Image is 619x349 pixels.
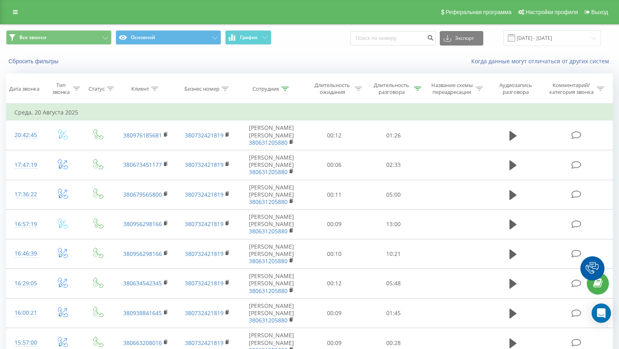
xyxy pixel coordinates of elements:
[225,30,271,45] button: График
[526,9,578,15] span: Настройки профиля
[304,120,364,150] td: 00:12
[445,9,511,15] span: Реферальная программа
[185,131,224,139] a: 380732421819
[304,269,364,299] td: 00:12
[14,216,36,232] div: 16:57:19
[6,58,62,65] button: Сбросить фильтры
[123,191,162,198] a: 380679565800
[19,34,46,41] span: Все звонки
[249,139,288,146] a: 380631205880
[312,82,353,96] div: Длительность ожидания
[350,31,436,46] input: Поиск по номеру
[249,257,288,265] a: 380631205880
[123,250,162,258] a: 380956298166
[364,120,423,150] td: 01:26
[185,161,224,168] a: 380732421819
[431,82,474,96] div: Название схемы переадресации
[185,191,224,198] a: 380732421819
[185,309,224,317] a: 380732421819
[249,198,288,206] a: 380631205880
[304,298,364,328] td: 00:09
[131,85,149,92] div: Клиент
[304,239,364,269] td: 00:10
[185,279,224,287] a: 380732421819
[364,210,423,239] td: 13:00
[253,85,279,92] div: Сотрудник
[9,85,39,92] div: Дата звонка
[14,127,36,143] div: 20:42:45
[6,30,112,45] button: Все звонки
[238,239,305,269] td: [PERSON_NAME] [PERSON_NAME]
[249,227,288,235] a: 380631205880
[14,157,36,173] div: 17:47:19
[51,82,70,96] div: Тип звонка
[591,9,608,15] span: Выход
[14,276,36,291] div: 16:29:05
[364,298,423,328] td: 01:45
[238,150,305,180] td: [PERSON_NAME] [PERSON_NAME]
[304,150,364,180] td: 00:06
[123,161,162,168] a: 380673451177
[249,168,288,176] a: 380631205880
[185,250,224,258] a: 380732421819
[364,150,423,180] td: 02:33
[592,303,611,323] div: Open Intercom Messenger
[123,131,162,139] a: 380976185681
[123,309,162,317] a: 380938841645
[238,120,305,150] td: [PERSON_NAME] [PERSON_NAME]
[123,220,162,228] a: 380956298166
[89,85,105,92] div: Статус
[238,269,305,299] td: [PERSON_NAME] [PERSON_NAME]
[123,279,162,287] a: 380634542345
[238,210,305,239] td: [PERSON_NAME] [PERSON_NAME]
[14,187,36,202] div: 17:36:22
[240,35,258,40] span: График
[238,180,305,210] td: [PERSON_NAME] [PERSON_NAME]
[184,85,219,92] div: Бизнес номер
[6,104,613,120] td: Среда, 20 Августа 2025
[548,82,595,96] div: Комментарий/категория звонка
[364,269,423,299] td: 05:48
[249,316,288,324] a: 380631205880
[185,220,224,228] a: 380732421819
[304,180,364,210] td: 00:11
[249,287,288,295] a: 380631205880
[14,246,36,262] div: 16:46:39
[14,305,36,321] div: 16:00:21
[116,30,221,45] button: Основной
[492,82,540,96] div: Аудиозапись разговора
[471,57,613,65] a: Когда данные могут отличаться от других систем
[238,298,305,328] td: [PERSON_NAME] [PERSON_NAME]
[304,210,364,239] td: 00:09
[440,31,483,46] button: Экспорт
[185,339,224,347] a: 380732421819
[371,82,412,96] div: Длительность разговора
[123,339,162,347] a: 380663208016
[364,239,423,269] td: 10:21
[364,180,423,210] td: 05:00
